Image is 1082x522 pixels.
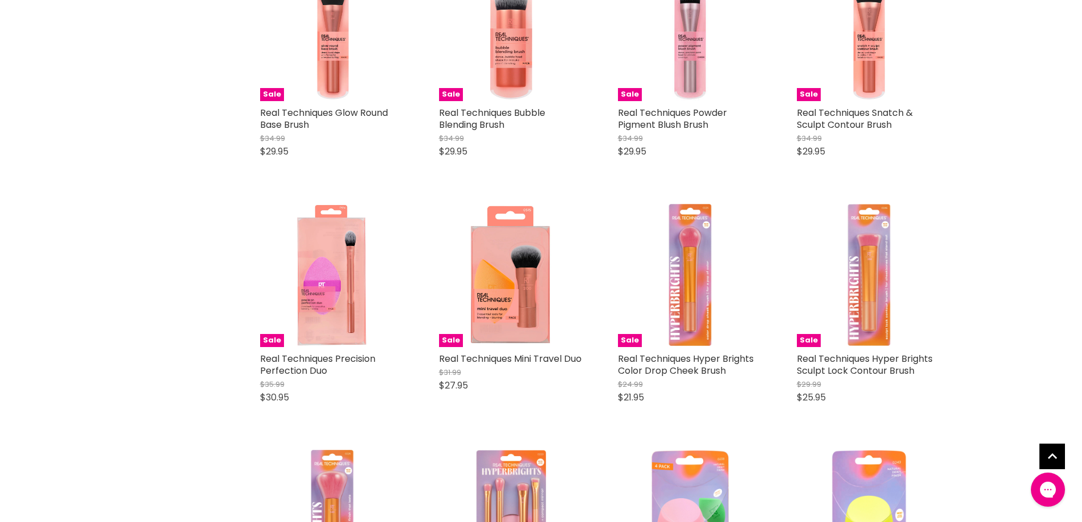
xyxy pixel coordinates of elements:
a: Real Techniques Mini Travel Duo [439,352,582,365]
a: Real Techniques Precision Perfection DuoSale [260,202,405,347]
img: Real Techniques Mini Travel Duo [439,202,584,347]
span: $34.99 [797,133,822,144]
iframe: Gorgias live chat messenger [1025,469,1071,511]
img: Real Techniques Precision Perfection Duo [260,202,405,347]
span: $30.95 [260,391,289,404]
span: Sale [260,88,284,101]
span: $27.95 [439,379,468,392]
span: Sale [797,88,821,101]
a: Real Techniques Hyper Brights Color Drop Cheek BrushSale [618,202,763,347]
span: $35.99 [260,379,285,390]
span: $29.95 [439,145,467,158]
a: Real Techniques Hyper Brights Color Drop Cheek Brush [618,352,754,377]
span: $25.95 [797,391,826,404]
span: Sale [618,334,642,347]
img: Real Techniques Hyper Brights Color Drop Cheek Brush [618,202,763,347]
span: $34.99 [618,133,643,144]
a: Real Techniques Precision Perfection Duo [260,352,375,377]
a: Real Techniques Mini Travel DuoSale [439,202,584,347]
span: Sale [439,334,463,347]
a: Real Techniques Snatch & Sculpt Contour Brush [797,106,913,131]
span: Sale [797,334,821,347]
span: $34.99 [439,133,464,144]
img: Real Techniques Hyper Brights Sculpt Lock Contour Brush [797,202,942,347]
a: Real Techniques Hyper Brights Sculpt Lock Contour BrushSale [797,202,942,347]
a: Real Techniques Hyper Brights Sculpt Lock Contour Brush [797,352,933,377]
span: Sale [439,88,463,101]
span: Sale [260,334,284,347]
a: Real Techniques Powder Pigment Blush Brush [618,106,727,131]
span: $34.99 [260,133,285,144]
span: $29.95 [797,145,825,158]
span: $29.95 [618,145,646,158]
span: $21.95 [618,391,644,404]
a: Real Techniques Glow Round Base Brush [260,106,388,131]
span: $31.99 [439,367,461,378]
a: Real Techniques Bubble Blending Brush [439,106,545,131]
span: $29.99 [797,379,821,390]
span: $29.95 [260,145,289,158]
span: Sale [618,88,642,101]
span: $24.99 [618,379,643,390]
